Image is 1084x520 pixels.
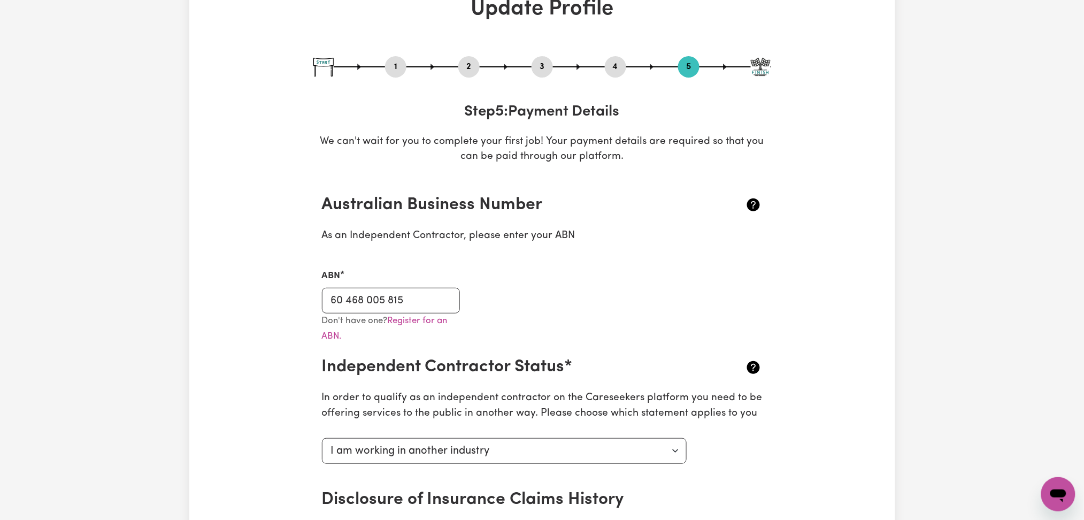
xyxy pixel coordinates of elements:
[1041,477,1075,511] iframe: Button to launch messaging window
[322,288,460,313] input: e.g. 51 824 753 556
[532,60,553,74] button: Go to step 3
[313,134,771,165] p: We can't wait for you to complete your first job! Your payment details are required so that you c...
[605,60,626,74] button: Go to step 4
[322,357,689,377] h2: Independent Contractor Status*
[322,228,763,244] p: As an Independent Contractor, please enter your ABN
[313,103,771,121] h3: Step 5 : Payment Details
[322,316,448,341] small: Don't have one?
[322,269,341,283] label: ABN
[385,60,406,74] button: Go to step 1
[322,490,689,510] h2: Disclosure of Insurance Claims History
[322,316,448,341] a: Register for an ABN.
[458,60,480,74] button: Go to step 2
[322,195,689,215] h2: Australian Business Number
[322,391,763,422] p: In order to qualify as an independent contractor on the Careseekers platform you need to be offer...
[678,60,699,74] button: Go to step 5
